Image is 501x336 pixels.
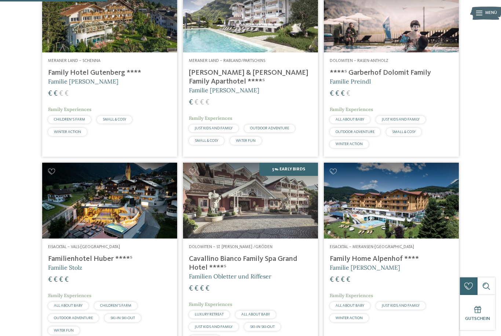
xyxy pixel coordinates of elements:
[236,139,256,143] span: WATER FUN
[336,130,374,134] span: OUTDOOR ADVENTURE
[330,78,371,85] span: Familie Preindl
[48,90,52,97] span: €
[189,86,259,94] span: Familie [PERSON_NAME]
[330,69,453,77] h4: ****ˢ Garberhof Dolomit Family
[54,304,83,307] span: ALL ABOUT BABY
[205,99,209,106] span: €
[250,126,289,130] span: OUTDOOR ADVENTURE
[324,163,459,239] img: Family Home Alpenhof ****
[54,276,58,284] span: €
[336,142,363,146] span: WINTER ACTION
[189,285,193,292] span: €
[189,255,312,272] h4: Cavallino Bianco Family Spa Grand Hotel ****ˢ
[465,316,490,321] span: Gutschein
[189,69,312,86] h4: [PERSON_NAME] & [PERSON_NAME] Family Aparthotel ****ˢ
[194,285,198,292] span: €
[54,329,74,332] span: WATER FUN
[330,292,373,299] span: Family Experiences
[195,313,224,316] span: LUXURY RETREAT
[330,276,334,284] span: €
[48,255,171,263] h4: Familienhotel Huber ****ˢ
[103,118,126,121] span: SMALL & COSY
[189,59,265,63] span: Meraner Land – Rabland/Partschins
[48,69,171,77] h4: Family Hotel Gutenberg ****
[346,276,350,284] span: €
[54,130,81,134] span: WINTER ACTION
[189,301,232,307] span: Family Experiences
[183,163,318,239] img: Family Spa Grand Hotel Cavallino Bianco ****ˢ
[189,99,193,106] span: €
[48,59,100,63] span: Meraner Land – Schenna
[382,304,420,307] span: JUST KIDS AND FAMILY
[205,285,209,292] span: €
[336,304,364,307] span: ALL ABOUT BABY
[330,245,414,249] span: Eisacktal – Meransen-[GEOGRAPHIC_DATA]
[336,316,363,320] span: WINTER ACTION
[194,99,198,106] span: €
[59,90,63,97] span: €
[341,90,345,97] span: €
[42,163,177,239] img: Familienhotels gesucht? Hier findet ihr die besten!
[330,90,334,97] span: €
[48,264,82,271] span: Familie Stolz
[48,276,52,284] span: €
[392,130,416,134] span: SMALL & COSY
[54,118,85,121] span: CHILDREN’S FARM
[195,139,218,143] span: SMALL & COSY
[195,325,233,329] span: JUST KIDS AND FAMILY
[189,273,271,280] span: Familien Obletter und Riffeser
[100,304,131,307] span: CHILDREN’S FARM
[241,313,270,316] span: ALL ABOUT BABY
[48,106,91,112] span: Family Experiences
[48,78,118,85] span: Familie [PERSON_NAME]
[460,295,495,330] a: Gutschein
[200,99,204,106] span: €
[330,106,373,112] span: Family Experiences
[110,316,135,320] span: SKI-IN SKI-OUT
[54,316,93,320] span: OUTDOOR ADVENTURE
[250,325,275,329] span: SKI-IN SKI-OUT
[330,255,453,263] h4: Family Home Alpenhof ****
[48,292,91,299] span: Family Experiences
[341,276,345,284] span: €
[336,118,364,121] span: ALL ABOUT BABY
[189,245,273,249] span: Dolomiten – St. [PERSON_NAME] /Gröden
[200,285,204,292] span: €
[189,115,232,121] span: Family Experiences
[346,90,350,97] span: €
[335,276,339,284] span: €
[48,245,120,249] span: Eisacktal – Vals-[GEOGRAPHIC_DATA]
[65,276,69,284] span: €
[335,90,339,97] span: €
[65,90,69,97] span: €
[330,264,400,271] span: Familie [PERSON_NAME]
[330,59,388,63] span: Dolomiten – Rasen-Antholz
[54,90,58,97] span: €
[195,126,233,130] span: JUST KIDS AND FAMILY
[382,118,420,121] span: JUST KIDS AND FAMILY
[59,276,63,284] span: €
